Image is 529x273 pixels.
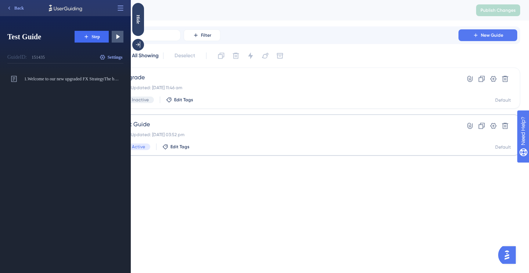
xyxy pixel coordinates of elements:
[481,7,516,13] span: Publish Changes
[481,32,503,38] span: New Guide
[32,54,45,60] div: 151435
[121,73,438,82] span: Upgrade
[476,4,520,16] button: Publish Changes
[174,51,195,60] span: Deselect
[170,144,190,150] span: Edit Tags
[98,51,123,63] button: Settings
[166,97,193,103] button: Edit Tags
[9,4,93,15] span: Allow users to interact with your page elements while the guides are active.
[184,29,220,41] button: Filter
[121,120,438,129] span: Test Guide
[201,32,211,38] span: Filter
[17,2,46,11] span: Need Help?
[121,132,438,138] div: Last Updated: [DATE] 03:52 pm
[168,49,202,62] button: Deselect
[121,85,438,91] div: Last Updated: [DATE] 11:46 am
[498,244,520,266] iframe: UserGuiding AI Assistant Launcher
[97,5,458,15] div: Guides
[75,31,109,43] button: Step
[91,34,100,40] span: Step
[132,144,145,150] span: Active
[495,97,511,103] div: Default
[458,29,517,41] button: New Guide
[116,51,159,60] span: Select All Showing
[115,33,174,38] input: Search
[108,54,123,60] span: Settings
[3,2,27,14] button: Back
[7,32,69,42] span: Test Guide
[162,144,190,150] button: Edit Tags
[495,144,511,150] div: Default
[174,97,193,103] span: Edit Tags
[7,53,27,62] div: Guide ID:
[24,76,120,82] span: 1. Welcome to our new upgraded FX StrategyThe best of FX from across BCA ResearchFX Insights: Tim...
[132,97,149,103] span: Inactive
[14,5,24,11] span: Back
